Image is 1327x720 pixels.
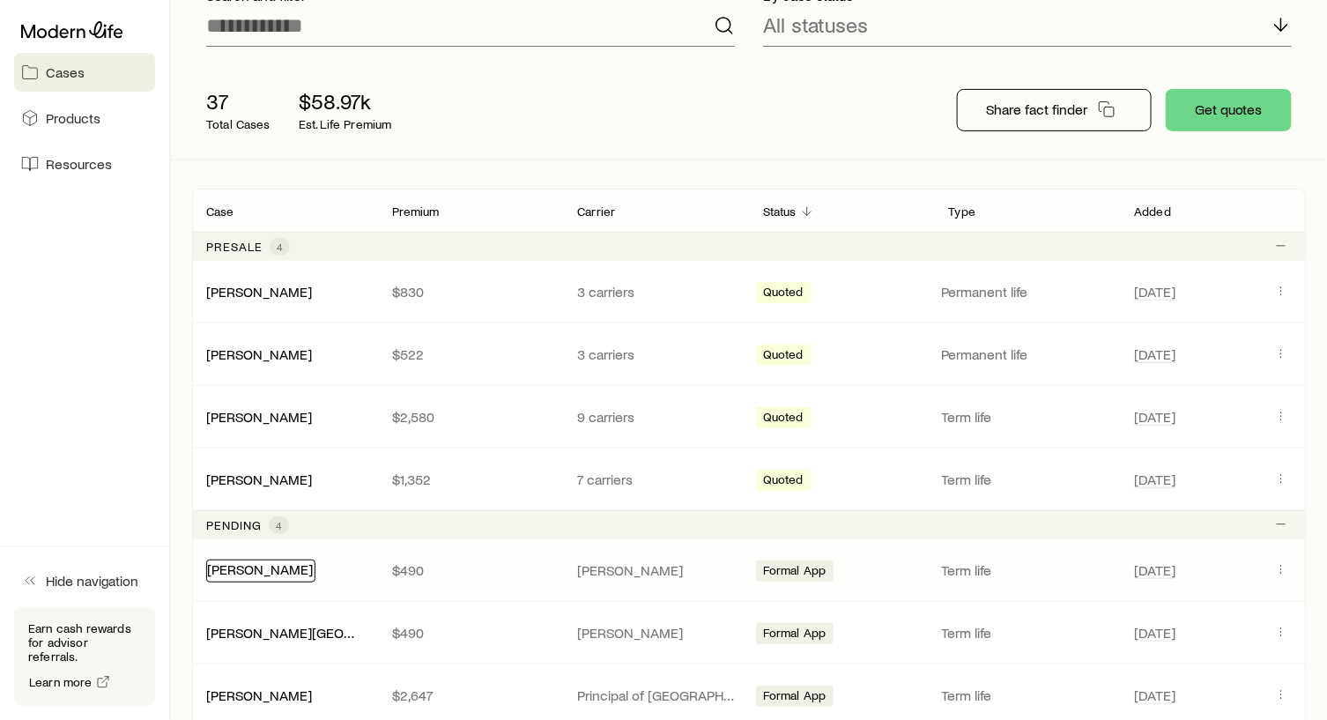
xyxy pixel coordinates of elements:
div: [PERSON_NAME][GEOGRAPHIC_DATA] [206,624,364,642]
a: Cases [14,53,155,92]
a: [PERSON_NAME] [206,687,312,703]
p: Term life [942,408,1114,426]
p: 37 [206,89,271,114]
p: Term life [942,561,1114,579]
p: 9 carriers [577,408,735,426]
span: [DATE] [1134,408,1175,426]
span: [DATE] [1134,687,1175,704]
span: Quoted [763,472,804,491]
p: Presale [206,240,263,254]
span: Learn more [29,676,93,688]
div: [PERSON_NAME] [206,408,312,427]
p: [PERSON_NAME] [577,561,735,579]
div: Earn cash rewards for advisor referrals.Learn more [14,607,155,706]
p: 3 carriers [577,283,735,301]
p: $522 [392,345,550,363]
p: $1,352 [392,471,550,488]
p: Term life [942,624,1114,642]
button: Get quotes [1166,89,1292,131]
span: Quoted [763,285,804,303]
a: [PERSON_NAME] [206,283,312,300]
span: [DATE] [1134,561,1175,579]
p: 7 carriers [577,471,735,488]
p: Carrier [577,204,615,219]
span: [DATE] [1134,471,1175,488]
div: [PERSON_NAME] [206,283,312,301]
span: Formal App [763,688,827,707]
p: Case [206,204,234,219]
p: Earn cash rewards for advisor referrals. [28,621,141,664]
a: [PERSON_NAME] [206,471,312,487]
p: Principal of [GEOGRAPHIC_DATA] [577,687,735,704]
div: [PERSON_NAME] [206,345,312,364]
span: [DATE] [1134,283,1175,301]
div: [PERSON_NAME] [206,687,312,705]
p: Term life [942,471,1114,488]
span: [DATE] [1134,624,1175,642]
p: $490 [392,624,550,642]
p: Term life [942,687,1114,704]
p: Permanent life [942,283,1114,301]
button: Hide navigation [14,561,155,600]
span: Formal App [763,563,827,582]
a: [PERSON_NAME] [206,408,312,425]
p: Share fact finder [986,100,1087,118]
span: Hide navigation [46,572,138,590]
p: Added [1134,204,1171,219]
button: Share fact finder [957,89,1152,131]
p: Pending [206,518,262,532]
span: 4 [276,518,282,532]
a: Products [14,99,155,137]
p: Permanent life [942,345,1114,363]
p: Total Cases [206,117,271,131]
p: $58.97k [299,89,392,114]
span: Quoted [763,347,804,366]
span: [DATE] [1134,345,1175,363]
p: $490 [392,561,550,579]
p: Status [763,204,797,219]
span: Formal App [763,626,827,644]
a: [PERSON_NAME] [206,345,312,362]
span: Products [46,109,100,127]
p: Type [949,204,976,219]
span: 4 [277,240,283,254]
p: Premium [392,204,440,219]
span: Quoted [763,410,804,428]
p: $2,647 [392,687,550,704]
div: [PERSON_NAME] [206,471,312,489]
a: Resources [14,145,155,183]
span: Cases [46,63,85,81]
a: [PERSON_NAME][GEOGRAPHIC_DATA] [206,624,444,641]
p: $830 [392,283,550,301]
a: [PERSON_NAME] [207,560,313,577]
p: All statuses [763,12,868,37]
div: [PERSON_NAME] [206,560,315,583]
p: Est. Life Premium [299,117,392,131]
p: 3 carriers [577,345,735,363]
p: [PERSON_NAME] [577,624,735,642]
p: $2,580 [392,408,550,426]
span: Resources [46,155,112,173]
